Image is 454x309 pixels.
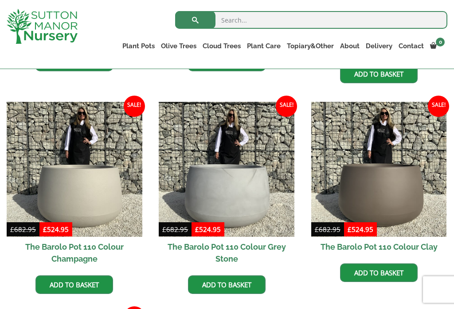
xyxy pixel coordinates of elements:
a: Delivery [363,40,395,52]
a: Add to basket: “The Barolo Pot 110 Colour Grey Stone” [188,275,266,294]
a: Topiary&Other [284,40,337,52]
span: £ [348,225,352,234]
span: £ [195,225,199,234]
bdi: 682.95 [315,225,340,234]
a: Contact [395,40,427,52]
h2: The Barolo Pot 110 Colour Clay [311,237,447,257]
img: The Barolo Pot 110 Colour Clay [311,102,447,237]
img: The Barolo Pot 110 Colour Champagne [7,102,142,237]
a: Sale! The Barolo Pot 110 Colour Champagne [7,102,142,269]
a: Add to basket: “The Barolo Pot 110 Colour Champagne” [35,275,113,294]
span: 0 [436,38,445,46]
input: Search... [175,11,447,29]
span: £ [10,225,14,234]
a: Add to basket: “The Barolo Pot 110 Colour Clay” [340,263,418,282]
a: Sale! The Barolo Pot 110 Colour Grey Stone [159,102,294,269]
span: £ [162,225,166,234]
h2: The Barolo Pot 110 Colour Grey Stone [159,237,294,269]
h2: The Barolo Pot 110 Colour Champagne [7,237,142,269]
a: Olive Trees [158,40,200,52]
a: Plant Care [244,40,284,52]
bdi: 682.95 [162,225,188,234]
bdi: 524.95 [348,225,373,234]
a: About [337,40,363,52]
span: £ [315,225,319,234]
a: Plant Pots [119,40,158,52]
a: Sale! The Barolo Pot 110 Colour Clay [311,102,447,257]
span: Sale! [276,96,297,117]
bdi: 524.95 [195,225,221,234]
span: £ [43,225,47,234]
img: The Barolo Pot 110 Colour Grey Stone [159,102,294,237]
a: 0 [427,40,447,52]
span: Sale! [124,96,145,117]
a: Cloud Trees [200,40,244,52]
img: logo [7,9,78,44]
a: Add to basket: “The Barolo Pot 110 Colour White Granite” [340,65,418,83]
bdi: 524.95 [43,225,69,234]
span: Sale! [428,96,449,117]
bdi: 682.95 [10,225,36,234]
